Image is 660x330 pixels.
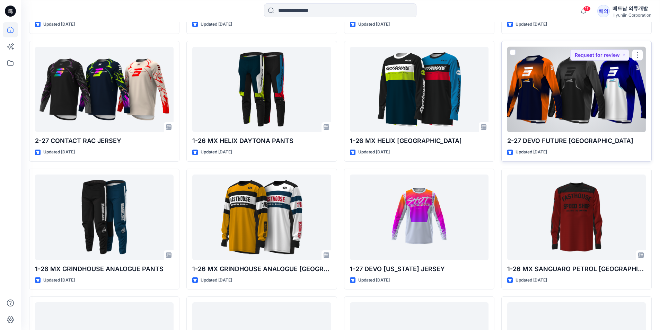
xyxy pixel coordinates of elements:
p: Updated [DATE] [358,21,390,28]
p: 1-26 MX HELIX [GEOGRAPHIC_DATA] [350,136,489,146]
p: 1-26 MX SANGUARO PETROL [GEOGRAPHIC_DATA] [507,264,646,274]
p: Updated [DATE] [516,277,547,284]
p: Updated [DATE] [201,149,232,156]
p: 2-27 CONTACT RAC JERSEY [35,136,174,146]
a: 2-27 CONTACT RAC JERSEY [35,47,174,132]
p: Updated [DATE] [43,277,75,284]
a: 1-27 DEVO MONTANA JERSEY [350,175,489,260]
div: 베의 [597,5,610,17]
p: Updated [DATE] [43,21,75,28]
p: 1-26 MX HELIX DAYTONA PANTS [192,136,331,146]
a: 1-26 MX GRINDHOUSE ANALOGUE PANTS [35,175,174,260]
p: 1-26 MX GRINDHOUSE ANALOGUE [GEOGRAPHIC_DATA] [192,264,331,274]
p: 1-26 MX GRINDHOUSE ANALOGUE PANTS [35,264,174,274]
p: Updated [DATE] [516,21,547,28]
p: Updated [DATE] [358,149,390,156]
p: 1-27 DEVO [US_STATE] JERSEY [350,264,489,274]
p: Updated [DATE] [516,149,547,156]
a: 1-26 MX HELIX DAYTONA PANTS [192,47,331,132]
p: 2-27 DEVO FUTURE [GEOGRAPHIC_DATA] [507,136,646,146]
div: Hyunjin Corporation [613,12,651,18]
p: Updated [DATE] [43,149,75,156]
p: Updated [DATE] [358,277,390,284]
a: 1-26 MX SANGUARO PETROL JERSEY [507,175,646,260]
a: 1-26 MX HELIX DAYTONA JERSEY [350,47,489,132]
span: 11 [583,6,591,11]
a: 2-27 DEVO FUTURE JERSEY [507,47,646,132]
p: Updated [DATE] [201,277,232,284]
p: Updated [DATE] [201,21,232,28]
div: 베트남 의류개발 [613,4,651,12]
a: 1-26 MX GRINDHOUSE ANALOGUE JERSEY [192,175,331,260]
